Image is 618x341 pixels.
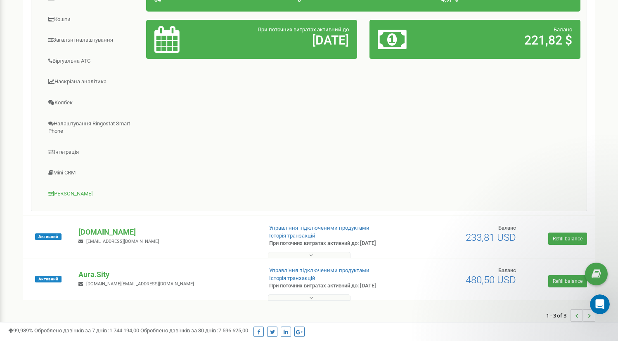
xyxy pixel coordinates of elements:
[35,233,62,240] span: Активний
[269,275,315,281] a: Історія транзакцій
[86,281,194,287] span: [DOMAIN_NAME][EMAIL_ADDRESS][DOMAIN_NAME]
[34,327,139,334] span: Оброблено дзвінків за 7 днів :
[269,233,315,239] a: Історія транзакцій
[218,327,248,334] u: 7 596 625,00
[590,294,610,314] iframe: Intercom live chat
[466,274,516,286] span: 480,50 USD
[38,184,147,204] a: [PERSON_NAME]
[548,275,587,287] a: Refill balance
[38,93,147,113] a: Колбек
[38,30,147,50] a: Загальні налаштування
[109,327,139,334] u: 1 744 194,00
[38,72,147,92] a: Наскрізна аналітика
[38,9,147,30] a: Кошти
[554,26,572,33] span: Баланс
[269,267,369,273] a: Управління підключеними продуктами
[269,225,369,231] a: Управління підключеними продуктами
[258,26,349,33] span: При поточних витратах активний до
[8,327,33,334] span: 99,989%
[269,282,399,290] p: При поточних витратах активний до: [DATE]
[140,327,248,334] span: Оброблено дзвінків за 30 днів :
[78,227,256,238] p: [DOMAIN_NAME]
[38,114,147,141] a: Налаштування Ringostat Smart Phone
[546,301,595,330] nav: ...
[498,225,516,231] span: Баланс
[223,33,349,47] h2: [DATE]
[35,276,62,282] span: Активний
[86,239,159,244] span: [EMAIL_ADDRESS][DOMAIN_NAME]
[269,240,399,247] p: При поточних витратах активний до: [DATE]
[498,267,516,273] span: Баланс
[38,142,147,162] a: Інтеграція
[466,232,516,243] span: 233,81 USD
[38,163,147,183] a: Mini CRM
[447,33,572,47] h2: 221,82 $
[546,309,571,322] span: 1 - 3 of 3
[548,233,587,245] a: Refill balance
[38,51,147,71] a: Віртуальна АТС
[78,269,256,280] p: Aura.Sity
